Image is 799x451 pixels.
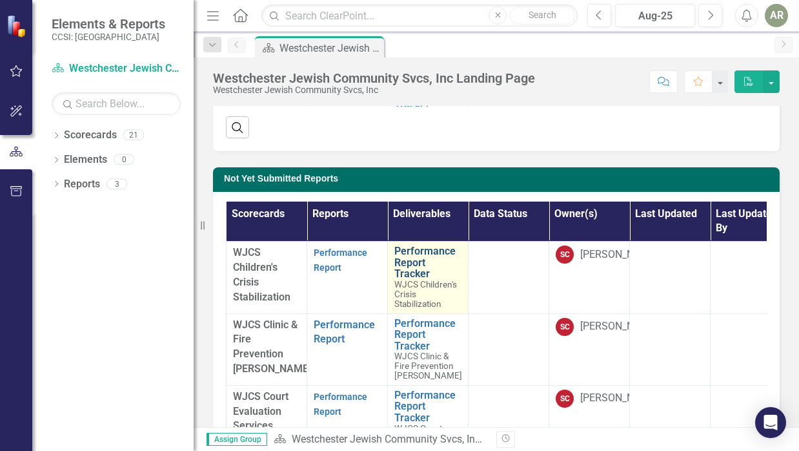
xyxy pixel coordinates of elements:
span: WJCS Clinic & Fire Prevention [PERSON_NAME] [394,351,462,381]
div: 21 [123,130,144,141]
span: WJCS Court Evaluation Services [233,390,288,432]
span: WJCS Clinic & Fire Prevention [PERSON_NAME] [233,319,311,375]
div: Westchester Jewish Community Svcs, Inc Landing Page [279,40,381,56]
div: [PERSON_NAME] [580,391,658,406]
span: WJCS Children's Crisis Stabilization [394,279,457,309]
a: Elements [64,152,107,167]
small: CCSI: [GEOGRAPHIC_DATA] [52,32,165,42]
div: SC [556,246,574,264]
td: Double-Click to Edit [469,242,549,313]
a: Westchester Jewish Community Svcs, Inc [52,61,181,76]
span: WJCS Children's Crisis Stabilization [233,246,290,303]
div: Westchester Jewish Community Svcs, Inc Landing Page [213,71,535,85]
a: Performance Report [314,319,375,346]
button: Aug-25 [615,4,695,27]
div: [PERSON_NAME] [580,247,658,262]
a: Performance Report [314,247,367,273]
button: AR [765,4,788,27]
td: Double-Click to Edit Right Click for Context Menu [388,242,469,313]
div: Westchester Jewish Community Svcs, Inc [213,85,535,95]
a: Performance Report Tracker [394,318,462,352]
h3: Not Yet Submitted Reports [224,174,773,184]
input: Search ClearPoint... [261,5,578,27]
div: 3 [106,178,127,189]
div: Westchester Jewish Community Svcs, Inc Landing Page [485,433,740,445]
div: [PERSON_NAME] [580,319,658,334]
a: Performance Report Tracker [394,390,461,424]
a: Westchester Jewish Community Svcs, Inc [292,433,482,445]
div: Open Intercom Messenger [755,407,786,438]
div: SC [556,390,574,408]
div: Aug-25 [620,8,691,24]
a: Reports [64,177,100,192]
td: Double-Click to Edit [469,313,549,385]
a: Performance Report Tracker [394,246,461,280]
button: Search [510,6,574,25]
span: Elements & Reports [52,16,165,32]
td: Double-Click to Edit Right Click for Context Menu [388,313,469,385]
a: Performance Report [314,392,367,417]
div: » [274,432,487,447]
input: Search Below... [52,92,181,115]
a: Scorecards [64,128,117,143]
div: 0 [114,154,134,165]
span: Assign Group [207,433,267,446]
span: Search [529,10,556,20]
div: SC [556,318,574,336]
img: ClearPoint Strategy [6,14,30,37]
